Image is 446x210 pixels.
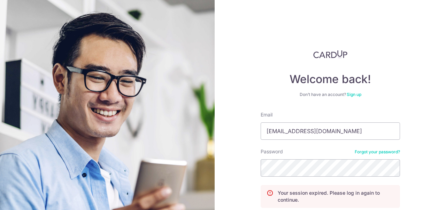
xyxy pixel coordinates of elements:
p: Your session expired. Please log in again to continue. [278,189,394,203]
div: Don’t have an account? [261,92,400,97]
img: CardUp Logo [313,50,347,58]
input: Enter your Email [261,122,400,140]
a: Forgot your password? [355,149,400,155]
h4: Welcome back! [261,72,400,86]
label: Email [261,111,272,118]
label: Password [261,148,283,155]
a: Sign up [347,92,361,97]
